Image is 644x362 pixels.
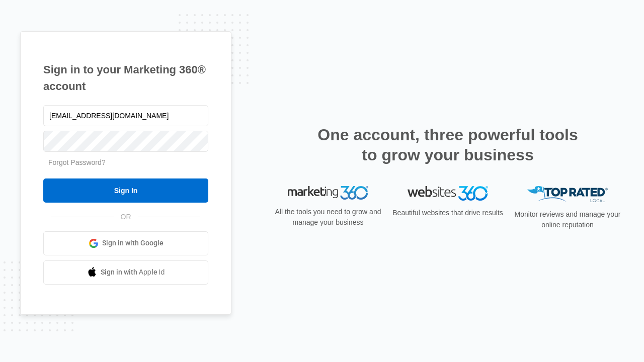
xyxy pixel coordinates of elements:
[101,267,165,278] span: Sign in with Apple Id
[408,186,488,201] img: Websites 360
[511,209,624,230] p: Monitor reviews and manage your online reputation
[391,208,504,218] p: Beautiful websites that drive results
[314,125,581,165] h2: One account, three powerful tools to grow your business
[48,158,106,166] a: Forgot Password?
[43,231,208,255] a: Sign in with Google
[43,260,208,285] a: Sign in with Apple Id
[114,212,138,222] span: OR
[272,207,384,228] p: All the tools you need to grow and manage your business
[43,61,208,95] h1: Sign in to your Marketing 360® account
[43,105,208,126] input: Email
[43,178,208,203] input: Sign In
[102,238,164,248] span: Sign in with Google
[527,186,608,203] img: Top Rated Local
[288,186,368,200] img: Marketing 360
